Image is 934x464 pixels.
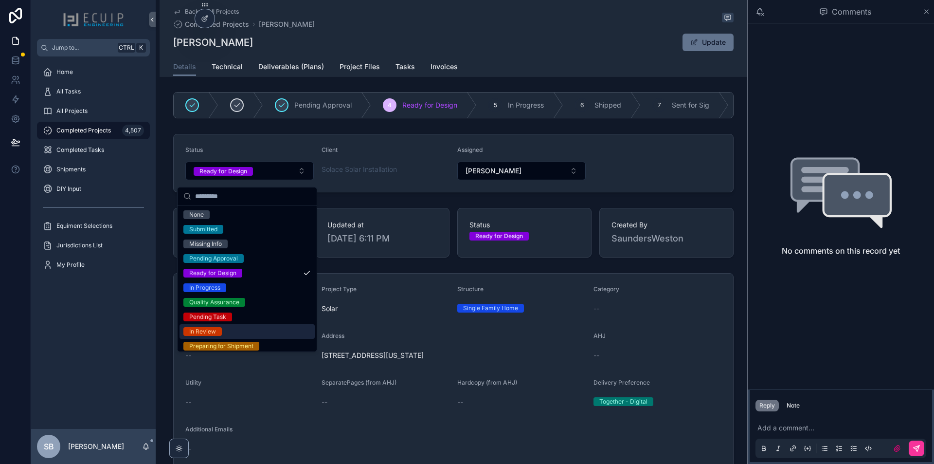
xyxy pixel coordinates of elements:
span: -- [322,397,327,407]
div: Ready for Design [199,167,247,176]
button: Reply [755,400,779,411]
span: Jurisdictions List [56,241,103,249]
span: SeparatePages (from AHJ) [322,379,396,386]
a: Back to All Projects [173,8,239,16]
span: Address [322,332,344,339]
span: Technical [212,62,243,72]
span: Home [56,68,73,76]
span: Deliverables (Plans) [258,62,324,72]
a: Jurisdictions List [37,237,150,254]
span: -- [185,397,191,407]
a: Deliverables (Plans) [258,58,324,77]
span: Created By [611,220,721,230]
div: In Progress [189,283,220,292]
a: Shipments [37,161,150,178]
div: 4,507 [122,125,144,136]
a: Invoices [431,58,458,77]
div: scrollable content [31,56,156,286]
span: [PERSON_NAME] [466,166,521,176]
div: Pending Approval [189,254,238,263]
div: Note [787,402,800,409]
span: 4 [388,101,392,109]
span: Completed Projects [56,127,111,134]
a: Details [173,58,196,76]
span: Assigned [457,146,483,153]
div: Quality Assurance [189,298,239,307]
a: DIY Input [37,180,150,198]
span: All Tasks [56,88,81,95]
a: Tasks [395,58,415,77]
div: Ready for Design [189,269,236,278]
span: 7 [658,101,661,109]
span: Ctrl [118,43,135,53]
div: Pending Task [189,313,226,321]
div: Missing Info [189,240,222,248]
div: Preparing for Shipment [189,342,253,351]
span: Ready for Design [402,100,457,110]
p: [PERSON_NAME] [68,442,124,451]
img: App logo [63,12,124,27]
h1: [PERSON_NAME] [173,36,253,49]
span: Invoices [431,62,458,72]
span: AHJ [593,332,606,339]
span: Tasks [395,62,415,72]
span: Status [185,146,203,153]
span: [DATE] 6:11 PM [327,232,437,245]
button: Jump to...CtrlK [37,39,150,56]
div: In Review [189,327,216,336]
span: -- [593,351,599,360]
button: Select Button [185,162,314,180]
span: Details [173,62,196,72]
span: Sent for Sig [672,100,709,110]
span: Utility [185,379,201,386]
span: Completed Tasks [56,146,104,154]
a: Home [37,63,150,81]
span: Pending Approval [294,100,352,110]
span: -- [185,351,191,360]
span: Project Files [340,62,380,72]
span: -- [457,397,463,407]
span: Back to All Projects [185,8,239,16]
span: -- [593,304,599,314]
span: In Progress [508,100,544,110]
a: All Projects [37,102,150,120]
span: Solar [322,304,338,314]
span: Equiment Selections [56,222,112,230]
div: Ready for Design [475,232,523,241]
span: SaundersWeston [611,232,721,245]
span: Client [322,146,338,153]
span: Delivery Preference [593,379,650,386]
span: My Profile [56,261,85,269]
span: Hardcopy (from AHJ) [457,379,517,386]
button: Update [683,34,734,51]
span: Shipped [594,100,621,110]
span: Additional Emails [185,426,233,433]
div: Submitted [189,225,217,234]
a: My Profile [37,256,150,274]
button: Note [783,400,804,411]
a: Solace Solar Installation [322,165,397,174]
span: SB [44,441,54,452]
span: DIY Input [56,185,81,193]
span: Jump to... [52,44,114,52]
a: Completed Projects [173,19,249,29]
a: Technical [212,58,243,77]
span: Shipments [56,166,86,173]
a: Project Files [340,58,380,77]
div: Single Family Home [463,304,518,313]
a: Completed Projects4,507 [37,122,150,139]
h2: No comments on this record yet [782,245,900,257]
span: 6 [580,101,584,109]
button: Select Button [457,162,586,180]
div: Suggestions [178,205,317,352]
span: Updated at [327,220,437,230]
span: All Projects [56,107,88,115]
div: Together - Digital [599,397,647,406]
span: Project Type [322,285,357,293]
span: Completed Projects [185,19,249,29]
span: Status [469,220,579,230]
a: All Tasks [37,83,150,100]
a: [PERSON_NAME] [259,19,315,29]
